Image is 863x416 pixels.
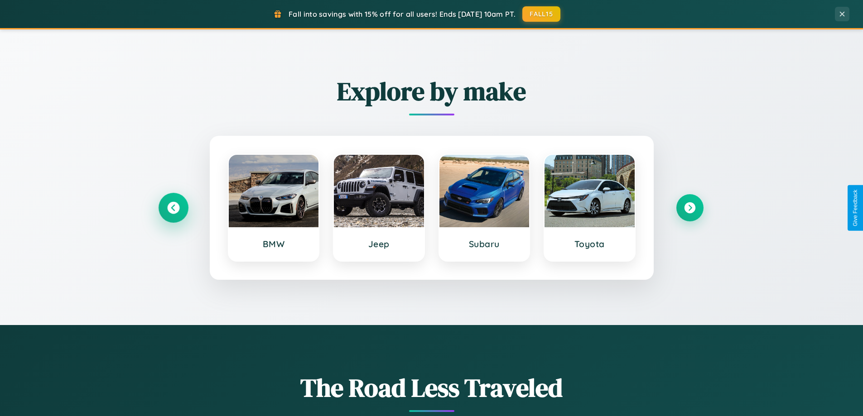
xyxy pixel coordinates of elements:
[160,74,704,109] h2: Explore by make
[238,239,310,249] h3: BMW
[554,239,626,249] h3: Toyota
[852,190,858,226] div: Give Feedback
[289,10,516,19] span: Fall into savings with 15% off for all users! Ends [DATE] 10am PT.
[448,239,521,249] h3: Subaru
[343,239,415,249] h3: Jeep
[522,6,560,22] button: FALL15
[160,370,704,405] h1: The Road Less Traveled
